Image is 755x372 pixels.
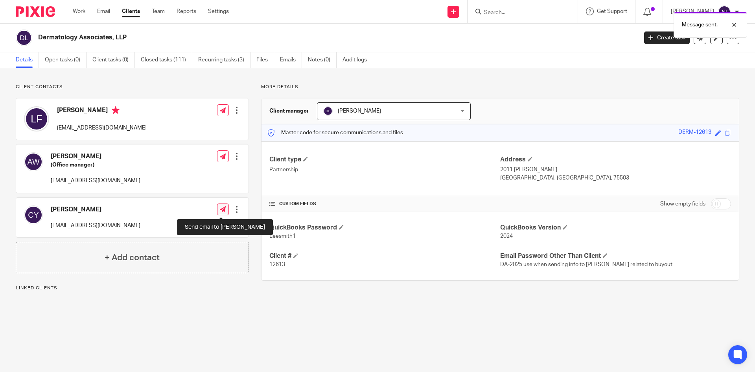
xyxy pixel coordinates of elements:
span: DA-2025 use when sending info to [PERSON_NAME] related to buyout [500,262,672,267]
a: Create task [644,31,690,44]
a: Recurring tasks (3) [198,52,250,68]
a: Reports [177,7,196,15]
h4: Client type [269,155,500,164]
a: Email [97,7,110,15]
p: [EMAIL_ADDRESS][DOMAIN_NAME] [51,177,140,185]
p: [GEOGRAPHIC_DATA], [GEOGRAPHIC_DATA], 75503 [500,174,731,182]
h4: Address [500,155,731,164]
p: Client contacts [16,84,249,90]
a: Clients [122,7,140,15]
p: [EMAIL_ADDRESS][DOMAIN_NAME] [57,124,147,132]
a: Closed tasks (111) [141,52,192,68]
h2: Dermatology Associates, LLP [38,33,514,42]
a: Details [16,52,39,68]
span: Leesmith1 [269,233,296,239]
h4: QuickBooks Password [269,224,500,232]
a: Open tasks (0) [45,52,87,68]
label: Show empty fields [660,200,705,208]
img: svg%3E [24,106,49,131]
a: Settings [208,7,229,15]
img: svg%3E [24,152,43,171]
p: [EMAIL_ADDRESS][DOMAIN_NAME] [51,222,140,229]
h4: Email Password Other Than Client [500,252,731,260]
a: Client tasks (0) [92,52,135,68]
p: Linked clients [16,285,249,291]
img: svg%3E [323,106,333,116]
h4: CUSTOM FIELDS [269,201,500,207]
img: svg%3E [24,205,43,224]
h4: [PERSON_NAME] [51,205,140,214]
h3: Client manager [269,107,309,115]
span: [PERSON_NAME] [338,108,381,114]
a: Work [73,7,85,15]
p: Master code for secure communications and files [267,129,403,137]
p: More details [261,84,739,90]
span: 2024 [500,233,513,239]
a: Emails [280,52,302,68]
img: svg%3E [718,6,731,18]
a: Audit logs [343,52,373,68]
img: svg%3E [16,30,32,46]
h4: QuickBooks Version [500,224,731,232]
i: Primary [112,106,120,114]
p: Message sent. [682,21,718,29]
h4: [PERSON_NAME] [51,152,140,161]
img: Pixie [16,6,55,17]
h4: + Add contact [105,252,160,264]
h4: [PERSON_NAME] [57,106,147,116]
span: 12613 [269,262,285,267]
p: Partnership [269,166,500,174]
h4: Client # [269,252,500,260]
a: Team [152,7,165,15]
p: 2011 [PERSON_NAME] [500,166,731,174]
a: Files [256,52,274,68]
a: Notes (0) [308,52,337,68]
h5: (Office manager) [51,161,140,169]
div: DERM-12613 [678,128,711,137]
